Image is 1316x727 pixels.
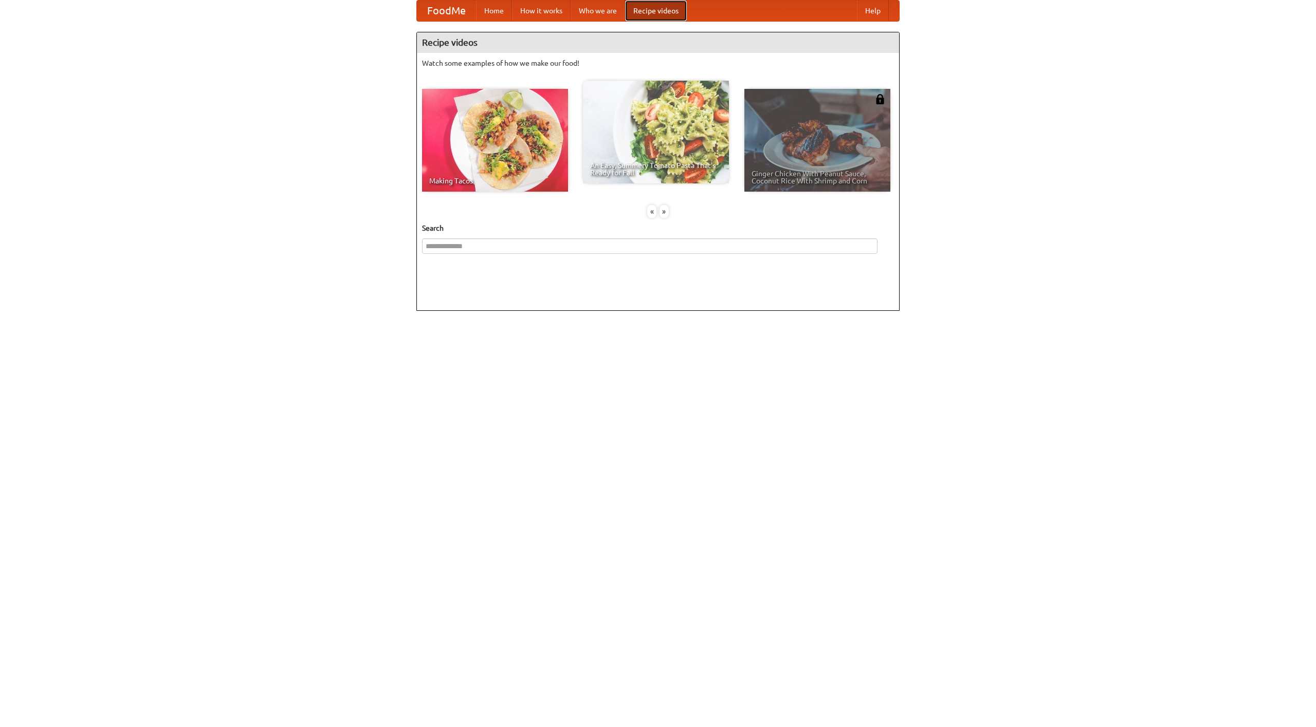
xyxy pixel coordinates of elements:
a: How it works [512,1,571,21]
p: Watch some examples of how we make our food! [422,58,894,68]
a: Home [476,1,512,21]
div: » [660,205,669,218]
a: Who we are [571,1,625,21]
h5: Search [422,223,894,233]
img: 483408.png [875,94,885,104]
a: Making Tacos [422,89,568,192]
a: Recipe videos [625,1,687,21]
h4: Recipe videos [417,32,899,53]
span: Making Tacos [429,177,561,184]
span: An Easy, Summery Tomato Pasta That's Ready for Fall [590,162,722,176]
a: FoodMe [417,1,476,21]
div: « [647,205,656,218]
a: Help [857,1,889,21]
a: An Easy, Summery Tomato Pasta That's Ready for Fall [583,81,729,183]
